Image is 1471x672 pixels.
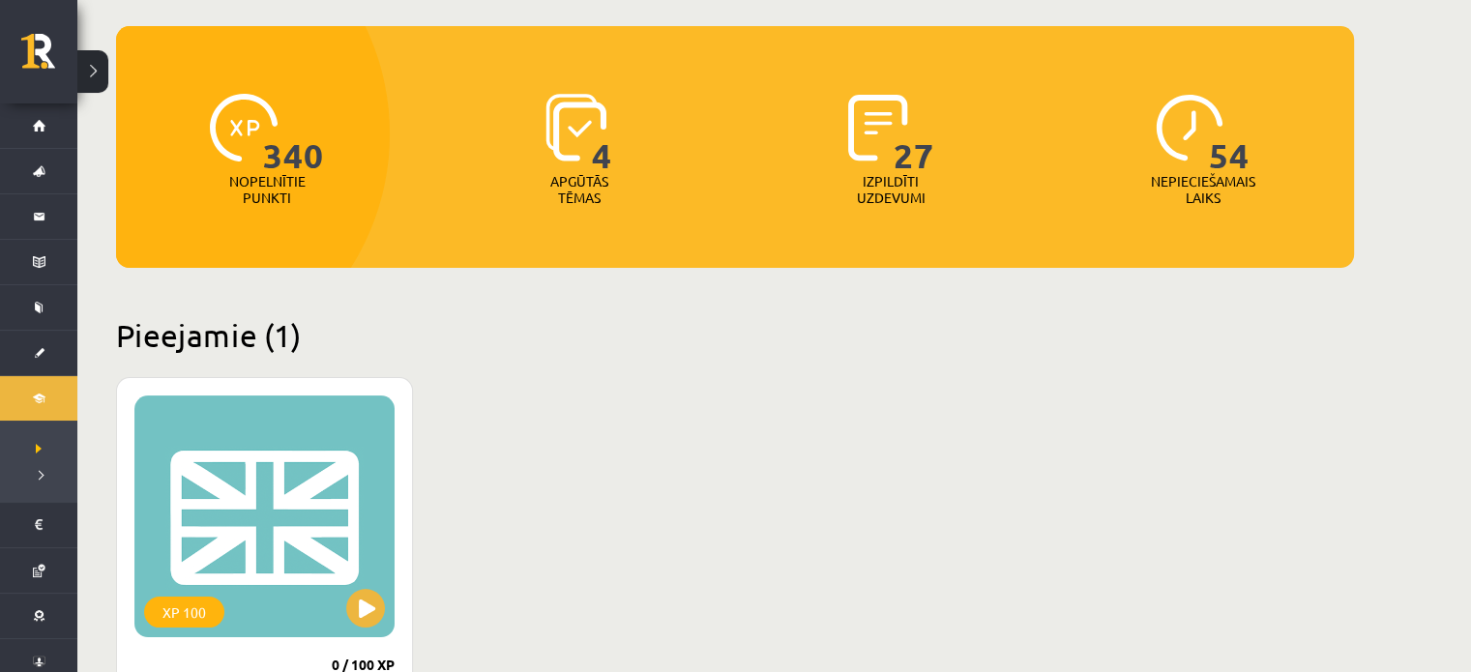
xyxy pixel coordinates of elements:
h2: Pieejamie (1) [116,316,1354,354]
a: Rīgas 1. Tālmācības vidusskola [21,34,77,82]
p: Apgūtās tēmas [542,173,617,206]
div: XP 100 [144,597,224,628]
span: 340 [263,94,324,173]
img: icon-learned-topics-4a711ccc23c960034f471b6e78daf4a3bad4a20eaf4de84257b87e66633f6470.svg [545,94,606,161]
img: icon-completed-tasks-ad58ae20a441b2904462921112bc710f1caf180af7a3daa7317a5a94f2d26646.svg [848,94,908,161]
img: icon-clock-7be60019b62300814b6bd22b8e044499b485619524d84068768e800edab66f18.svg [1156,94,1223,161]
span: 54 [1209,94,1250,173]
p: Izpildīti uzdevumi [853,173,928,206]
p: Nopelnītie punkti [229,173,306,206]
p: Nepieciešamais laiks [1151,173,1255,206]
span: 4 [592,94,612,173]
span: 27 [894,94,934,173]
img: icon-xp-0682a9bc20223a9ccc6f5883a126b849a74cddfe5390d2b41b4391c66f2066e7.svg [210,94,278,161]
